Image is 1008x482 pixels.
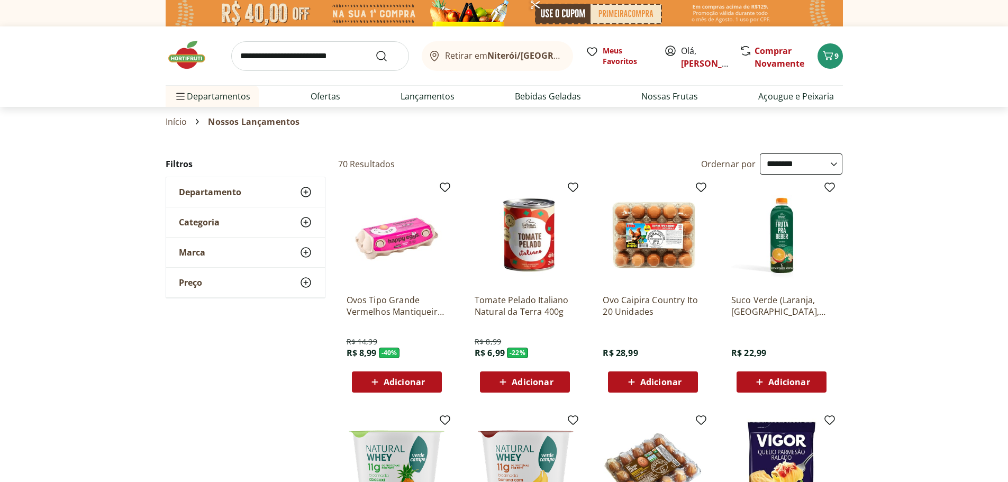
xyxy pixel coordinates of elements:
[166,117,187,126] a: Início
[375,50,401,62] button: Submit Search
[507,348,528,358] span: - 22 %
[758,90,834,103] a: Açougue e Peixaria
[603,294,703,317] a: Ovo Caipira Country Ito 20 Unidades
[487,50,608,61] b: Niterói/[GEOGRAPHIC_DATA]
[166,207,325,237] button: Categoria
[818,43,843,69] button: Carrinho
[379,348,400,358] span: - 40 %
[231,41,409,71] input: search
[179,217,220,228] span: Categoria
[701,158,756,170] label: Ordernar por
[834,51,839,61] span: 9
[640,378,682,386] span: Adicionar
[737,371,827,393] button: Adicionar
[475,347,505,359] span: R$ 6,99
[352,371,442,393] button: Adicionar
[166,39,219,71] img: Hortifruti
[515,90,581,103] a: Bebidas Geladas
[603,46,651,67] span: Meus Favoritos
[179,187,241,197] span: Departamento
[475,294,575,317] a: Tomate Pelado Italiano Natural da Terra 400g
[445,51,562,60] span: Retirar em
[641,90,698,103] a: Nossas Frutas
[311,90,340,103] a: Ofertas
[179,277,202,288] span: Preço
[166,238,325,267] button: Marca
[681,58,750,69] a: [PERSON_NAME]
[166,268,325,297] button: Preço
[475,337,501,347] span: R$ 8,99
[755,45,804,69] a: Comprar Novamente
[347,347,377,359] span: R$ 8,99
[603,347,638,359] span: R$ 28,99
[422,41,573,71] button: Retirar emNiterói/[GEOGRAPHIC_DATA]
[384,378,425,386] span: Adicionar
[401,90,455,103] a: Lançamentos
[166,177,325,207] button: Departamento
[347,185,447,286] img: Ovos Tipo Grande Vermelhos Mantiqueira Happy Eggs 10 Unidades
[179,247,205,258] span: Marca
[768,378,810,386] span: Adicionar
[174,84,187,109] button: Menu
[475,185,575,286] img: Tomate Pelado Italiano Natural da Terra 400g
[480,371,570,393] button: Adicionar
[347,337,377,347] span: R$ 14,99
[166,153,325,175] h2: Filtros
[586,46,651,67] a: Meus Favoritos
[731,185,832,286] img: Suco Verde (Laranja, Hortelã, Couve, Maça e Gengibre) 1L
[731,347,766,359] span: R$ 22,99
[608,371,698,393] button: Adicionar
[174,84,250,109] span: Departamentos
[512,378,553,386] span: Adicionar
[731,294,832,317] a: Suco Verde (Laranja, [GEOGRAPHIC_DATA], Couve, Maça e Gengibre) 1L
[347,294,447,317] a: Ovos Tipo Grande Vermelhos Mantiqueira Happy Eggs 10 Unidades
[681,44,728,70] span: Olá,
[338,158,395,170] h2: 70 Resultados
[603,185,703,286] img: Ovo Caipira Country Ito 20 Unidades
[208,117,299,126] span: Nossos Lançamentos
